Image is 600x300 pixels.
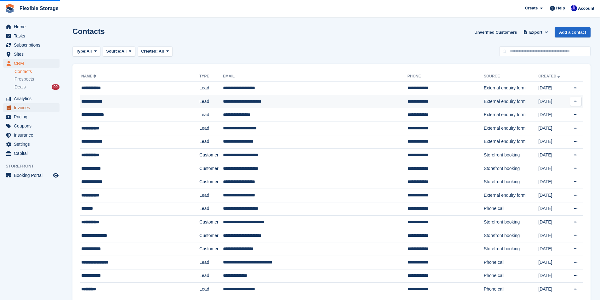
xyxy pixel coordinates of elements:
[72,46,100,57] button: Type: All
[484,216,538,229] td: Storefront booking
[52,172,60,179] a: Preview store
[199,242,223,256] td: Customer
[484,95,538,108] td: External enquiry form
[3,171,60,180] a: menu
[199,162,223,175] td: Customer
[3,41,60,49] a: menu
[555,27,591,37] a: Add a contact
[538,229,567,242] td: [DATE]
[199,108,223,122] td: Lead
[87,48,92,54] span: All
[122,48,127,54] span: All
[484,71,538,82] th: Source
[52,84,60,90] div: 90
[3,59,60,68] a: menu
[484,256,538,269] td: Phone call
[522,27,550,37] button: Export
[76,48,87,54] span: Type:
[199,122,223,135] td: Lead
[3,149,60,158] a: menu
[538,108,567,122] td: [DATE]
[3,94,60,103] a: menu
[14,31,52,40] span: Tasks
[538,162,567,175] td: [DATE]
[525,5,538,11] span: Create
[138,46,172,57] button: Created: All
[199,149,223,162] td: Customer
[199,283,223,296] td: Lead
[529,29,542,36] span: Export
[199,229,223,242] td: Customer
[159,49,164,54] span: All
[538,216,567,229] td: [DATE]
[484,108,538,122] td: External enquiry form
[199,135,223,149] td: Lead
[3,122,60,130] a: menu
[14,171,52,180] span: Booking Portal
[3,103,60,112] a: menu
[3,22,60,31] a: menu
[484,202,538,216] td: Phone call
[538,256,567,269] td: [DATE]
[141,49,158,54] span: Created:
[14,76,34,82] span: Prospects
[103,46,135,57] button: Source: All
[14,76,60,82] a: Prospects
[538,135,567,149] td: [DATE]
[484,175,538,189] td: Storefront booking
[538,82,567,95] td: [DATE]
[199,175,223,189] td: Customer
[14,41,52,49] span: Subscriptions
[72,27,105,36] h1: Contacts
[6,163,63,169] span: Storefront
[484,242,538,256] td: Storefront booking
[14,84,60,90] a: Deals 90
[3,112,60,121] a: menu
[81,74,97,78] a: Name
[199,202,223,216] td: Lead
[484,189,538,202] td: External enquiry form
[3,50,60,59] a: menu
[484,283,538,296] td: Phone call
[538,242,567,256] td: [DATE]
[571,5,577,11] img: Ian Petherick
[14,122,52,130] span: Coupons
[199,216,223,229] td: Customer
[538,74,561,78] a: Created
[578,5,594,12] span: Account
[17,3,61,14] a: Flexible Storage
[14,50,52,59] span: Sites
[484,82,538,95] td: External enquiry form
[14,94,52,103] span: Analytics
[408,71,484,82] th: Phone
[538,189,567,202] td: [DATE]
[484,135,538,149] td: External enquiry form
[538,175,567,189] td: [DATE]
[14,112,52,121] span: Pricing
[538,202,567,216] td: [DATE]
[484,269,538,283] td: Phone call
[199,71,223,82] th: Type
[14,140,52,149] span: Settings
[556,5,565,11] span: Help
[484,149,538,162] td: Storefront booking
[14,22,52,31] span: Home
[538,269,567,283] td: [DATE]
[538,95,567,108] td: [DATE]
[3,31,60,40] a: menu
[199,95,223,108] td: Lead
[14,149,52,158] span: Capital
[106,48,121,54] span: Source:
[5,4,14,13] img: stora-icon-8386f47178a22dfd0bd8f6a31ec36ba5ce8667c1dd55bd0f319d3a0aa187defe.svg
[14,69,60,75] a: Contacts
[199,82,223,95] td: Lead
[3,131,60,139] a: menu
[538,149,567,162] td: [DATE]
[14,59,52,68] span: CRM
[484,162,538,175] td: Storefront booking
[3,140,60,149] a: menu
[484,122,538,135] td: External enquiry form
[199,189,223,202] td: Lead
[14,103,52,112] span: Invoices
[538,283,567,296] td: [DATE]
